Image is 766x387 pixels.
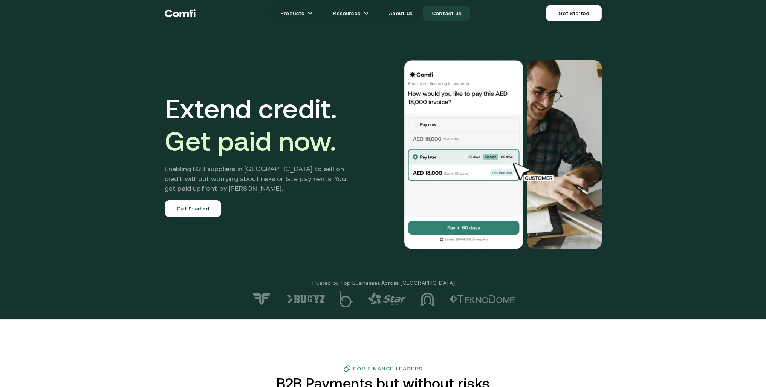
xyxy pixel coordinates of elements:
img: logo-5 [340,291,353,307]
img: logo-6 [287,295,325,303]
h3: For Finance Leaders [353,365,422,372]
a: Contact us [423,6,470,21]
img: cursor [508,161,563,183]
a: Return to the top of the Comfi home page [165,2,196,25]
img: logo-3 [421,292,434,306]
img: logo-2 [449,295,515,303]
h2: Enabling B2B suppliers in [GEOGRAPHIC_DATA] to sell on credit without worrying about risks or lat... [165,164,357,193]
img: Would you like to pay this AED 18,000.00 invoice? [527,60,602,249]
img: logo-4 [368,293,406,305]
img: arrow icons [363,10,369,16]
a: Get Started [546,5,601,21]
span: Get paid now. [165,126,336,157]
a: Resourcesarrow icons [324,6,378,21]
img: arrow icons [307,10,313,16]
a: About us [380,6,421,21]
img: finance [343,365,351,372]
a: Get Started [165,200,222,217]
img: logo-7 [251,293,272,306]
img: Would you like to pay this AED 18,000.00 invoice? [404,60,524,249]
a: Productsarrow icons [271,6,322,21]
h1: Extend credit. [165,92,357,157]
